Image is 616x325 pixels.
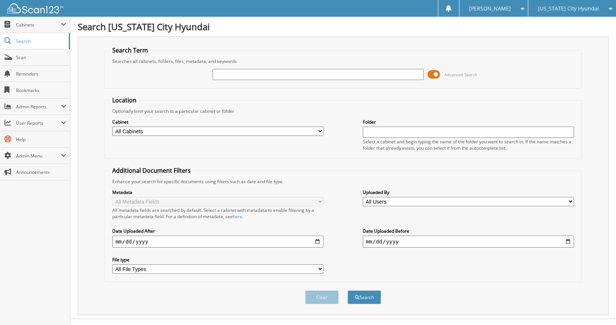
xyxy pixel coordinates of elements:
[538,6,599,11] span: [US_STATE] City Hyundai
[112,236,323,248] input: start
[109,96,140,104] legend: Location
[109,178,577,185] div: Enhance your search for specific documents using filters such as date and file type.
[16,169,66,175] span: Announcements
[109,166,194,175] legend: Additional Document Filters
[363,236,574,248] input: end
[16,38,65,44] span: Search
[16,120,61,126] span: User Reports
[112,228,323,234] label: Date Uploaded After
[109,46,152,54] legend: Search Term
[469,6,511,11] span: [PERSON_NAME]
[348,290,381,304] button: Search
[16,22,61,28] span: Cabinets
[112,189,323,195] label: Metadata
[16,54,66,61] span: Scan
[363,119,574,125] label: Folder
[363,228,574,234] label: Date Uploaded Before
[109,58,577,64] div: Searches all cabinets, folders, files, metadata, and keywords
[16,87,66,93] span: Bookmarks
[112,207,323,220] div: All metadata fields are searched by default. Select a cabinet with metadata to enable filtering b...
[109,108,577,114] div: Optionally limit your search to a particular cabinet or folder
[16,103,61,110] span: Admin Reports
[16,136,66,143] span: Help
[112,119,323,125] label: Cabinet
[579,289,616,325] iframe: Chat Widget
[444,72,477,77] span: Advanced Search
[7,3,63,13] img: scan123-logo-white.svg
[112,257,323,263] label: File type
[305,290,339,304] button: Clear
[233,213,242,220] a: here
[16,153,61,159] span: Admin Menu
[363,138,574,151] div: Select a cabinet and begin typing the name of the folder you want to search in. If the name match...
[78,20,609,33] h1: Search [US_STATE] City Hyundai
[16,71,66,77] span: Reminders
[363,189,574,195] label: Uploaded By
